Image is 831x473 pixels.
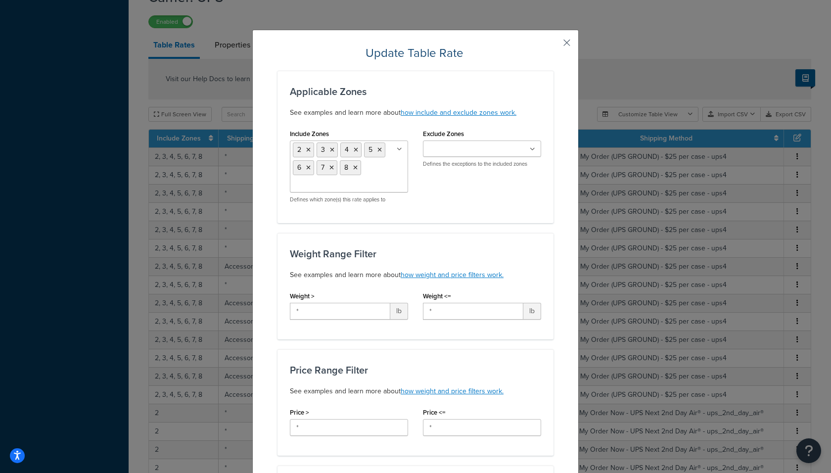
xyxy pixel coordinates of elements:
h3: Price Range Filter [290,365,541,376]
h3: Applicable Zones [290,86,541,97]
p: See examples and learn more about [290,107,541,119]
label: Price > [290,409,309,416]
a: how weight and price filters work. [401,270,504,280]
p: Defines which zone(s) this rate applies to [290,196,408,203]
a: how include and exclude zones work. [401,107,516,118]
p: See examples and learn more about [290,269,541,281]
span: 6 [297,162,301,173]
h2: Update Table Rate [277,45,554,61]
span: 2 [297,144,301,155]
label: Include Zones [290,130,329,138]
h3: Weight Range Filter [290,248,541,259]
label: Weight <= [423,292,451,300]
span: 3 [321,144,325,155]
p: Defines the exceptions to the included zones [423,160,541,168]
label: Weight > [290,292,315,300]
label: Exclude Zones [423,130,464,138]
span: 7 [321,162,324,173]
span: lb [523,303,541,320]
span: lb [390,303,408,320]
a: how weight and price filters work. [401,386,504,396]
span: 8 [344,162,348,173]
label: Price <= [423,409,446,416]
p: See examples and learn more about [290,385,541,397]
span: 5 [369,144,372,155]
span: 4 [345,144,349,155]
